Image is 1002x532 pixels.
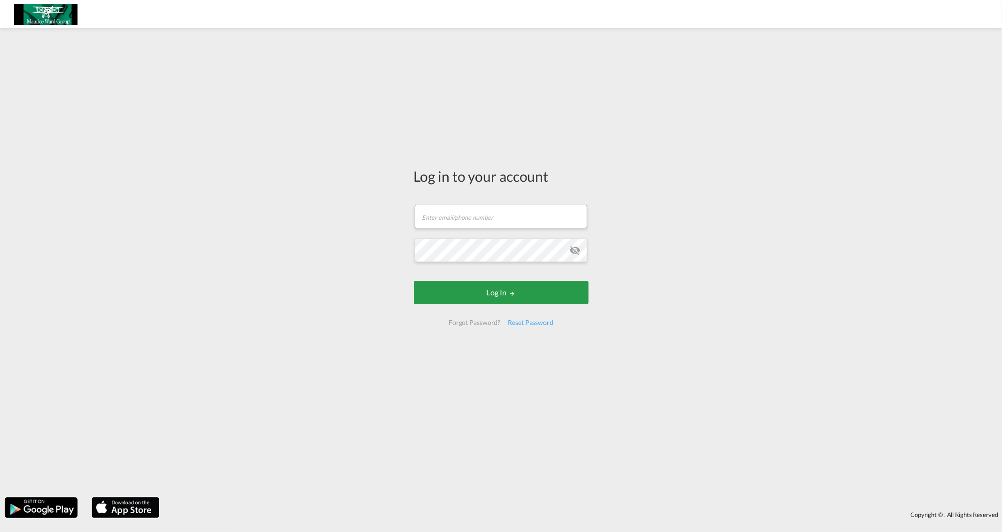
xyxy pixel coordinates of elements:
div: Forgot Password? [445,314,504,331]
img: google.png [4,496,78,519]
input: Enter email/phone number [415,205,587,228]
img: apple.png [91,496,160,519]
button: LOGIN [414,281,589,304]
div: Log in to your account [414,166,589,186]
div: Copyright © . All Rights Reserved [164,507,1002,523]
div: Reset Password [504,314,557,331]
img: c6e8db30f5a511eea3e1ab7543c40fcc.jpg [14,4,78,25]
md-icon: icon-eye-off [569,245,581,256]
